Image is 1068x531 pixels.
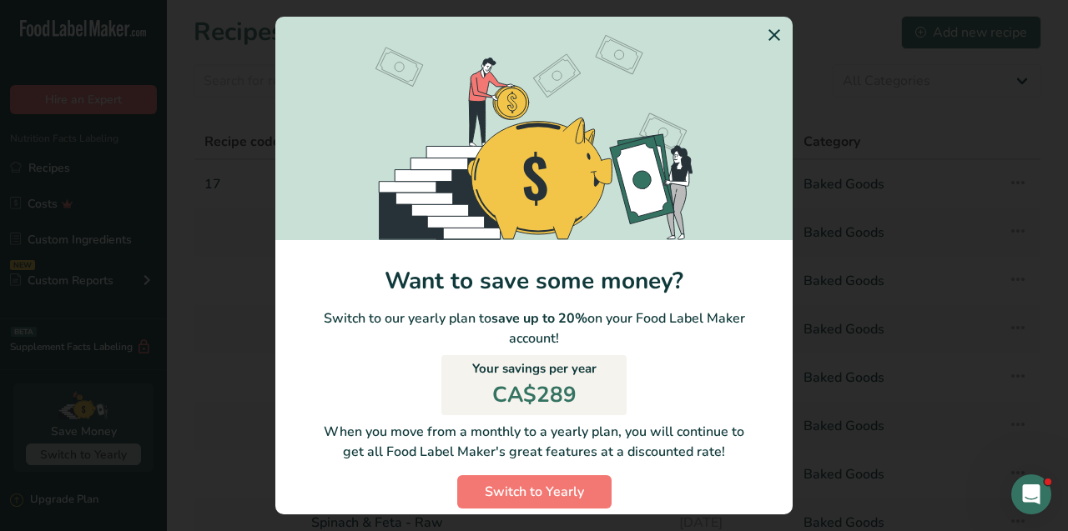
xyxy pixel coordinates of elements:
p: Your savings per year [472,359,597,378]
span: Switch to Yearly [485,482,584,502]
p: When you move from a monthly to a yearly plan, you will continue to get all Food Label Maker's gr... [289,422,779,462]
p: Switch to our yearly plan to on your Food Label Maker account! [275,308,793,348]
h1: Want to save some money? [275,267,793,295]
b: save up to 20% [491,309,587,328]
iframe: Intercom live chat [1011,474,1051,514]
p: CA$289 [492,378,577,411]
button: Switch to Yearly [457,475,612,508]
